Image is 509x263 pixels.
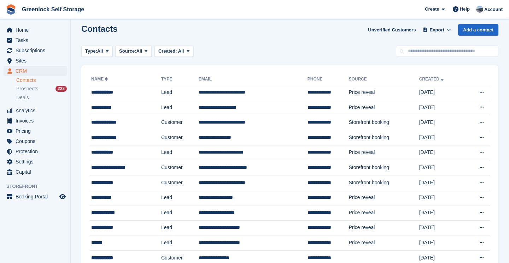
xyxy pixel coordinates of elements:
a: menu [4,106,67,115]
td: [DATE] [419,85,464,100]
a: menu [4,116,67,126]
span: Coupons [16,136,58,146]
img: Jamie Hamilton [476,6,483,13]
a: menu [4,66,67,76]
td: Lead [161,220,199,235]
span: All [97,48,103,55]
span: Account [484,6,503,13]
td: Customer [161,175,199,190]
button: Type: All [81,46,112,57]
td: Price reveal [349,220,419,235]
th: Email [199,74,308,85]
td: Price reveal [349,85,419,100]
a: menu [4,126,67,136]
th: Phone [308,74,349,85]
a: Contacts [16,77,67,84]
td: [DATE] [419,190,464,205]
a: menu [4,157,67,167]
td: Price reveal [349,190,419,205]
a: menu [4,167,67,177]
th: Type [161,74,199,85]
td: Storefront booking [349,160,419,175]
span: Created: [158,48,177,54]
h1: Contacts [81,24,118,34]
span: Pricing [16,126,58,136]
button: Export [421,24,452,36]
td: Customer [161,115,199,130]
td: [DATE] [419,175,464,190]
span: All [136,48,142,55]
a: Deals [16,94,67,101]
span: Invoices [16,116,58,126]
span: Subscriptions [16,46,58,55]
a: menu [4,147,67,156]
span: Deals [16,94,29,101]
th: Source [349,74,419,85]
a: Name [91,77,109,82]
td: Lead [161,205,199,220]
span: Home [16,25,58,35]
span: Analytics [16,106,58,115]
a: menu [4,192,67,202]
span: Protection [16,147,58,156]
span: Create [425,6,439,13]
span: Capital [16,167,58,177]
td: Storefront booking [349,115,419,130]
a: menu [4,136,67,146]
td: [DATE] [419,130,464,145]
span: Sites [16,56,58,66]
td: Lead [161,235,199,251]
td: [DATE] [419,115,464,130]
a: Created [419,77,445,82]
a: menu [4,56,67,66]
span: Settings [16,157,58,167]
a: Unverified Customers [365,24,419,36]
td: Price reveal [349,205,419,220]
td: Price reveal [349,145,419,160]
span: Tasks [16,35,58,45]
a: Add a contact [458,24,498,36]
a: menu [4,25,67,35]
td: [DATE] [419,205,464,220]
div: 222 [55,86,67,92]
td: [DATE] [419,100,464,115]
button: Created: All [154,46,193,57]
td: Customer [161,130,199,145]
span: Help [460,6,470,13]
a: menu [4,46,67,55]
span: Prospects [16,85,38,92]
td: Storefront booking [349,175,419,190]
span: All [178,48,184,54]
td: Price reveal [349,100,419,115]
a: menu [4,35,67,45]
img: stora-icon-8386f47178a22dfd0bd8f6a31ec36ba5ce8667c1dd55bd0f319d3a0aa187defe.svg [6,4,16,15]
td: Lead [161,190,199,205]
td: Lead [161,145,199,160]
td: Customer [161,160,199,175]
span: Type: [85,48,97,55]
span: Source: [119,48,136,55]
a: Greenlock Self Storage [19,4,87,15]
a: Prospects 222 [16,85,67,92]
td: [DATE] [419,145,464,160]
td: Price reveal [349,235,419,251]
span: Export [430,26,444,34]
td: [DATE] [419,160,464,175]
span: Storefront [6,183,70,190]
td: Lead [161,85,199,100]
td: Storefront booking [349,130,419,145]
span: CRM [16,66,58,76]
a: Preview store [58,192,67,201]
span: Booking Portal [16,192,58,202]
button: Source: All [115,46,152,57]
td: [DATE] [419,235,464,251]
td: [DATE] [419,220,464,235]
td: Lead [161,100,199,115]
